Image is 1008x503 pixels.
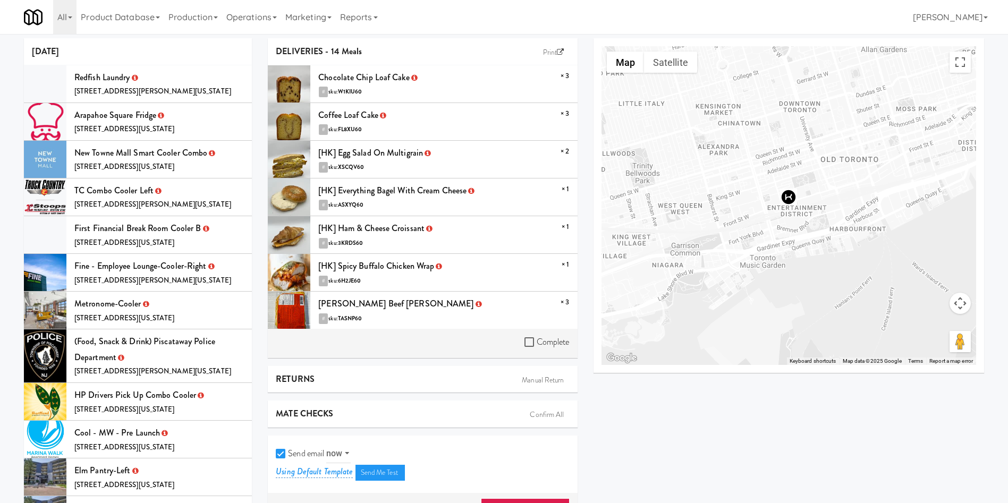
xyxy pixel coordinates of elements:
[319,313,328,324] a: #
[562,183,569,196] span: × 1
[74,147,207,159] span: New Towne Mall Smart Cooler Combo
[24,103,252,141] li: Arapahoe Square Fridge [STREET_ADDRESS][US_STATE]
[24,421,252,458] li: Cool - MW - Pre Launch [STREET_ADDRESS][US_STATE]
[561,145,569,158] span: × 2
[24,292,252,329] li: Metronome-Cooler [STREET_ADDRESS][US_STATE]
[74,404,175,414] span: [STREET_ADDRESS][US_STATE]
[338,201,364,209] b: ASXYQ60
[318,184,467,197] span: [HK] Everything Bagel with Cream Cheese
[318,109,378,121] span: Coffee Loaf Cake
[74,275,231,285] span: [STREET_ADDRESS][PERSON_NAME][US_STATE]
[74,124,175,134] span: [STREET_ADDRESS][US_STATE]
[524,338,537,347] input: Complete
[561,70,569,83] span: × 3
[338,239,363,247] b: 3KRDS60
[32,45,60,57] b: [DATE]
[74,464,131,476] span: Elm Pantry-Left
[950,293,971,314] button: Map camera controls
[74,335,215,363] span: (Food, Snack & Drink) Piscataway Police Department
[338,314,362,322] b: TASNP60
[318,147,423,159] span: [HK] Egg Salad on Multigrain
[328,314,362,322] span: sku:
[24,383,252,421] li: HP Drivers Pick Up Combo Cooler [STREET_ADDRESS][US_STATE]
[318,297,473,310] span: [PERSON_NAME] Beef [PERSON_NAME]
[319,87,328,97] a: #
[24,458,252,496] li: Elm Pantry-Left [STREET_ADDRESS][US_STATE]
[561,107,569,121] span: × 3
[74,480,175,490] span: [STREET_ADDRESS][US_STATE]
[276,450,288,458] input: Send email
[950,331,971,352] button: Drag Pegman onto the map to open Street View
[516,372,569,388] a: Manual Return
[24,254,252,292] li: Fine - Employee Lounge-Cooler-Right [STREET_ADDRESS][PERSON_NAME][US_STATE]
[908,358,924,364] a: Terms
[74,199,231,209] span: [STREET_ADDRESS][PERSON_NAME][US_STATE]
[562,220,569,234] span: × 1
[24,178,252,216] li: TC Combo Cooler Left [STREET_ADDRESS][PERSON_NAME][US_STATE]
[318,260,434,272] span: [HK] Spicy Buffalo Chicken Wrap
[276,407,333,420] b: MATE CHECKS
[74,161,175,172] span: [STREET_ADDRESS][US_STATE]
[561,296,569,309] span: × 3
[644,52,697,73] button: Show satellite imagery
[355,465,405,481] a: Send Me Test
[24,141,252,178] li: New Towne Mall Smart Cooler Combo [STREET_ADDRESS][US_STATE]
[328,88,362,96] span: sku:
[74,366,231,376] span: [STREET_ADDRESS][PERSON_NAME][US_STATE]
[328,201,363,209] span: sku:
[74,389,196,401] span: HP Drivers Pick Up Combo Cooler
[338,88,362,96] b: W1KIU60
[24,65,252,103] li: Redfish Laundry [STREET_ADDRESS][PERSON_NAME][US_STATE]
[276,446,324,462] label: Send email
[74,313,175,323] span: [STREET_ADDRESS][US_STATE]
[74,86,231,96] span: [STREET_ADDRESS][PERSON_NAME][US_STATE]
[524,407,569,423] a: Confirm All
[24,216,252,254] li: First Financial Break Room Cooler B [STREET_ADDRESS][US_STATE]
[74,184,154,197] span: TC Combo Cooler Left
[319,238,328,249] a: #
[338,125,362,133] b: FL8XU60
[74,442,175,452] span: [STREET_ADDRESS][US_STATE]
[328,125,362,133] span: sku:
[929,358,973,364] a: Report a map error
[319,200,328,210] a: #
[74,427,160,439] span: Cool - MW - Pre Launch
[74,237,175,248] span: [STREET_ADDRESS][US_STATE]
[319,162,328,173] a: #
[24,329,252,383] li: (Food, Snack & Drink) Piscataway Police Department [STREET_ADDRESS][PERSON_NAME][US_STATE]
[328,239,363,247] span: sku:
[318,222,425,234] span: [HK] Ham & Cheese Croissant
[524,334,570,350] label: Complete
[843,358,902,364] span: Map data ©2025 Google
[562,258,569,271] span: × 1
[318,71,409,83] span: Chocolate Chip Loaf Cake
[74,109,156,121] span: Arapahoe Square Fridge
[338,277,361,285] b: 6H2JE60
[319,276,328,286] a: #
[74,222,201,234] span: First Financial Break Room Cooler B
[604,351,639,365] img: Google
[607,52,644,73] button: Show street map
[24,8,43,27] img: Micromart
[950,52,971,73] button: Toggle fullscreen view
[604,351,639,365] a: Open this area in Google Maps (opens a new window)
[790,357,836,365] button: Keyboard shortcuts
[276,373,315,385] b: RETURNS
[328,163,364,171] span: sku:
[538,45,570,61] a: Print
[319,124,328,135] a: #
[328,277,361,285] span: sku:
[276,465,353,478] a: Using Default Template
[276,45,362,57] b: DELIVERIES - 14 Meals
[74,297,141,310] span: Metronome-Cooler
[74,71,130,83] span: Redfish Laundry
[74,260,207,272] span: Fine - Employee Lounge-Cooler-Right
[338,163,365,171] b: XSCQV60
